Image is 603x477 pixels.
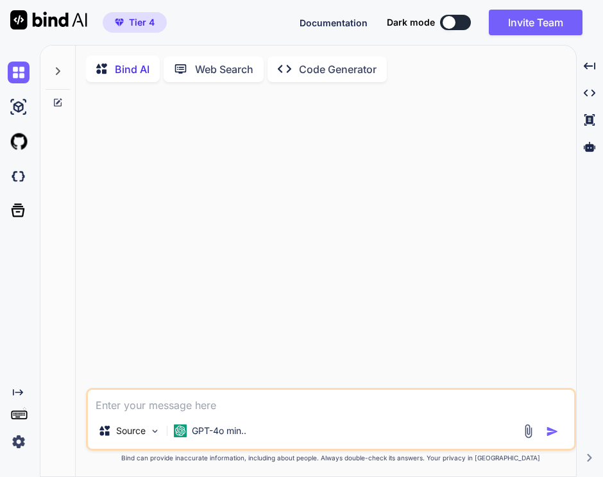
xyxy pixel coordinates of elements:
[103,12,167,33] button: premiumTier 4
[300,16,368,29] button: Documentation
[86,453,576,463] p: Bind can provide inaccurate information, including about people. Always double-check its answers....
[387,16,435,29] span: Dark mode
[115,19,124,26] img: premium
[521,424,536,439] img: attachment
[8,165,30,187] img: darkCloudIdeIcon
[149,426,160,437] img: Pick Models
[115,62,149,77] p: Bind AI
[8,96,30,118] img: ai-studio
[8,431,30,453] img: settings
[174,424,187,437] img: GPT-4o mini
[8,131,30,153] img: githubLight
[300,17,368,28] span: Documentation
[195,62,253,77] p: Web Search
[129,16,155,29] span: Tier 4
[8,62,30,83] img: chat
[116,424,146,437] p: Source
[546,425,559,438] img: icon
[489,10,582,35] button: Invite Team
[192,424,246,437] p: GPT-4o min..
[299,62,377,77] p: Code Generator
[10,10,87,29] img: Bind AI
